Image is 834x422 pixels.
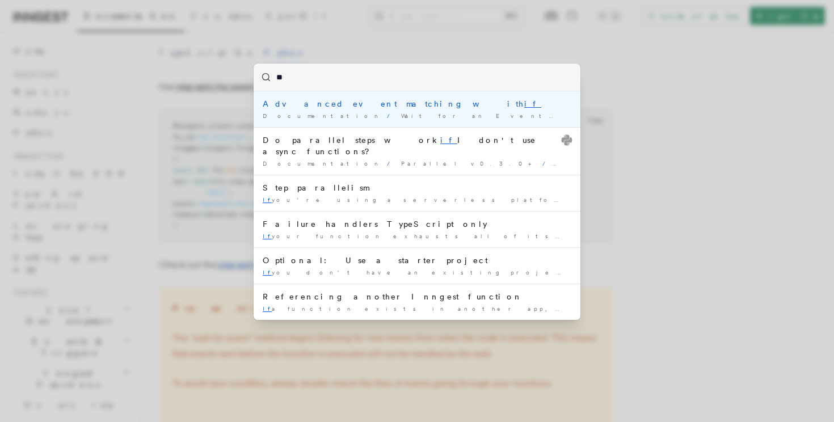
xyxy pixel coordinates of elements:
[263,305,272,312] mark: If
[263,218,571,230] div: Failure handlers TypeScript only
[440,136,457,145] mark: if
[263,182,571,193] div: Step parallelism
[542,160,552,167] span: /
[263,269,272,276] mark: If
[263,291,571,302] div: Referencing another Inngest function
[263,255,571,266] div: Optional: Use a starter project
[567,112,635,119] span: Examples
[263,305,571,313] div: a function exists in another app, you can create …
[263,268,571,277] div: you don't have an existing project, you can …
[263,233,272,239] mark: If
[263,98,571,109] div: Advanced event matching with
[387,112,397,119] span: /
[263,232,571,240] div: your function exhausts all of its retries, it will …
[263,112,382,119] span: Documentation
[263,160,382,167] span: Documentation
[524,99,541,108] mark: if
[401,160,538,167] span: Parallel v0.3.0+
[263,196,571,204] div: you’re using a serverless platform to host, code …
[263,196,272,203] mark: If
[387,160,397,167] span: /
[401,112,562,119] span: Wait for an Event
[263,134,571,157] div: Do parallel steps work I don't use async functions?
